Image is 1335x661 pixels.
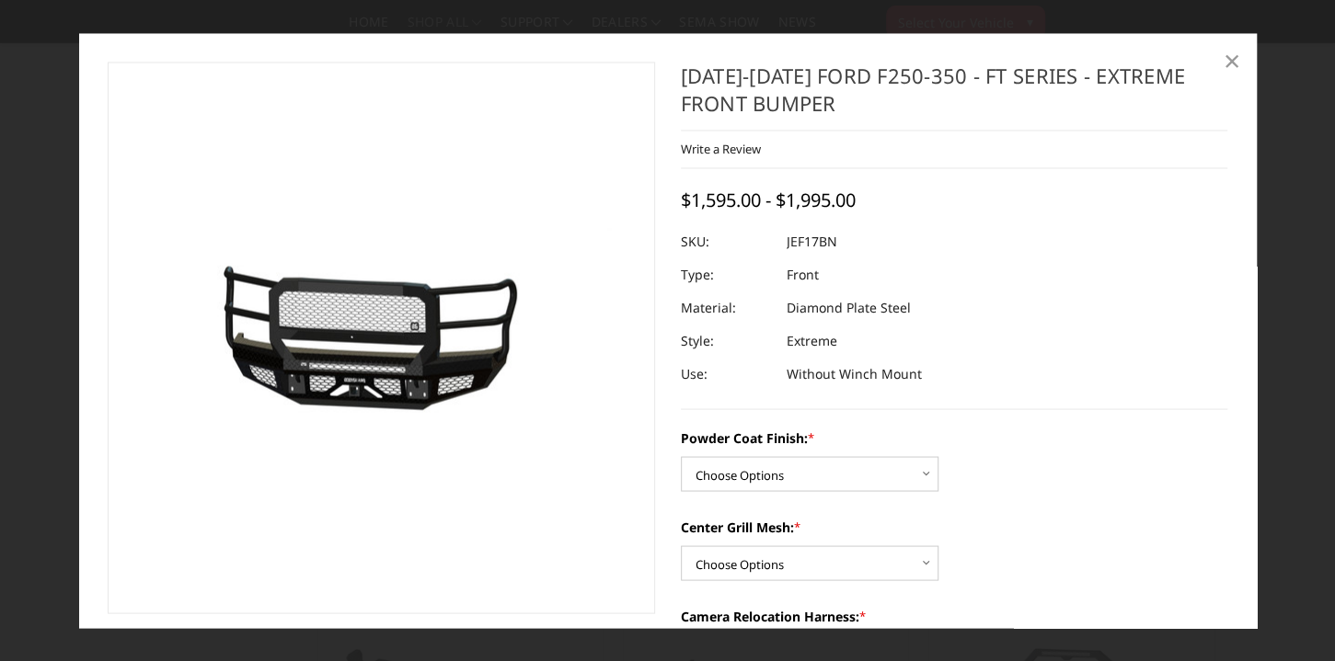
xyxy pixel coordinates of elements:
dt: Type: [681,257,773,291]
a: Close [1217,47,1247,76]
dd: Without Winch Mount [787,357,922,390]
label: Camera Relocation Harness: [681,606,1228,625]
a: 2017-2022 Ford F250-350 - FT Series - Extreme Front Bumper [108,62,655,613]
span: $1,595.00 - $1,995.00 [681,187,856,211]
a: Write a Review [681,141,761,157]
label: Powder Coat Finish: [681,427,1228,447]
label: Center Grill Mesh: [681,517,1228,536]
dt: Style: [681,324,773,357]
h1: [DATE]-[DATE] Ford F250-350 - FT Series - Extreme Front Bumper [681,62,1228,131]
dt: SKU: [681,224,773,257]
dd: Diamond Plate Steel [787,291,911,324]
dt: Use: [681,357,773,390]
span: × [1224,41,1240,81]
dd: Front [787,257,819,291]
dd: JEF17BN [787,224,837,257]
dt: Material: [681,291,773,324]
dd: Extreme [787,324,837,357]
